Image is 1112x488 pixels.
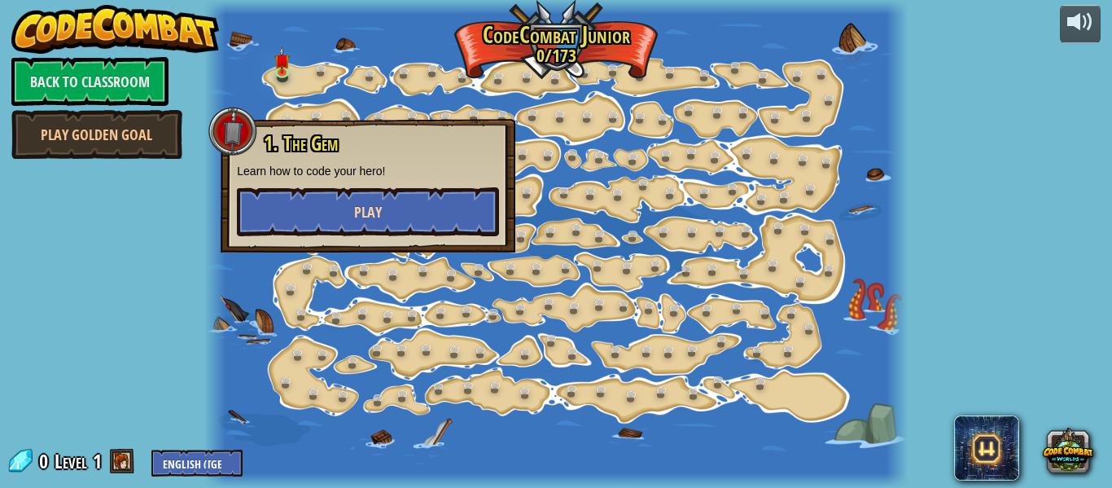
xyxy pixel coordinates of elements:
img: level-banner-unstarted.png [274,46,290,73]
span: 1. The Gem [264,130,338,157]
a: Back to Classroom [11,57,169,106]
span: Level [55,448,87,475]
img: CodeCombat - Learn how to code by playing a game [11,5,220,54]
button: Adjust volume [1060,5,1101,43]
span: 1 [93,448,102,474]
p: Learn how to code your hero! [237,163,499,179]
a: Play Golden Goal [11,110,182,159]
button: Play [237,187,499,236]
span: Play [354,202,382,222]
span: 0 [39,448,53,474]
